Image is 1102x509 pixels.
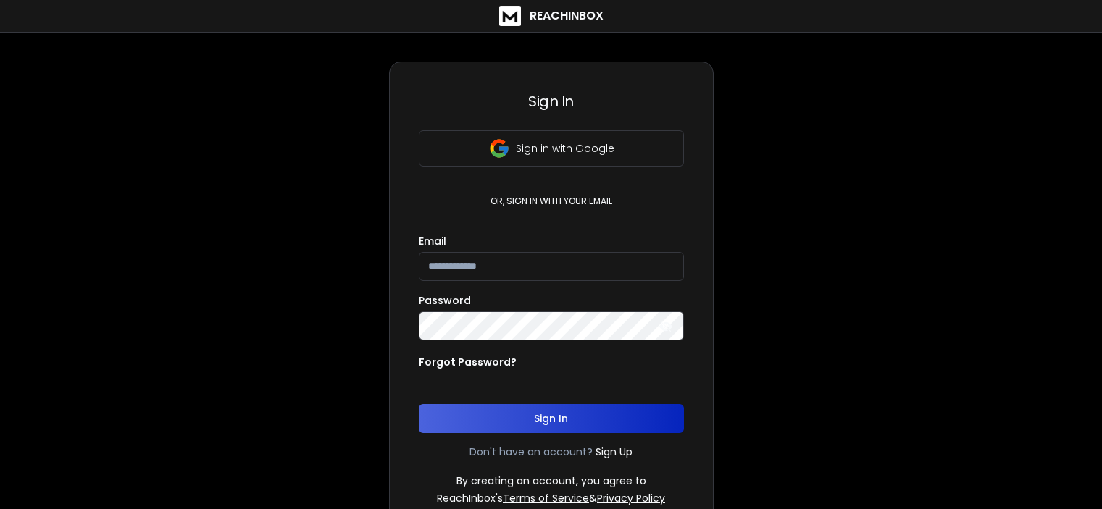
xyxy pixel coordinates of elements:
p: Sign in with Google [516,141,614,156]
p: or, sign in with your email [485,195,618,207]
img: logo [499,6,521,26]
p: ReachInbox's & [437,491,665,505]
p: Don't have an account? [469,445,593,459]
p: By creating an account, you agree to [456,474,646,488]
p: Forgot Password? [419,355,517,369]
a: Privacy Policy [597,491,665,505]
a: ReachInbox [499,6,604,26]
a: Sign Up [596,445,633,459]
label: Email [419,236,446,246]
h1: ReachInbox [530,7,604,25]
button: Sign In [419,404,684,433]
button: Sign in with Google [419,130,684,167]
a: Terms of Service [503,491,589,505]
label: Password [419,295,471,306]
h3: Sign In [419,91,684,112]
